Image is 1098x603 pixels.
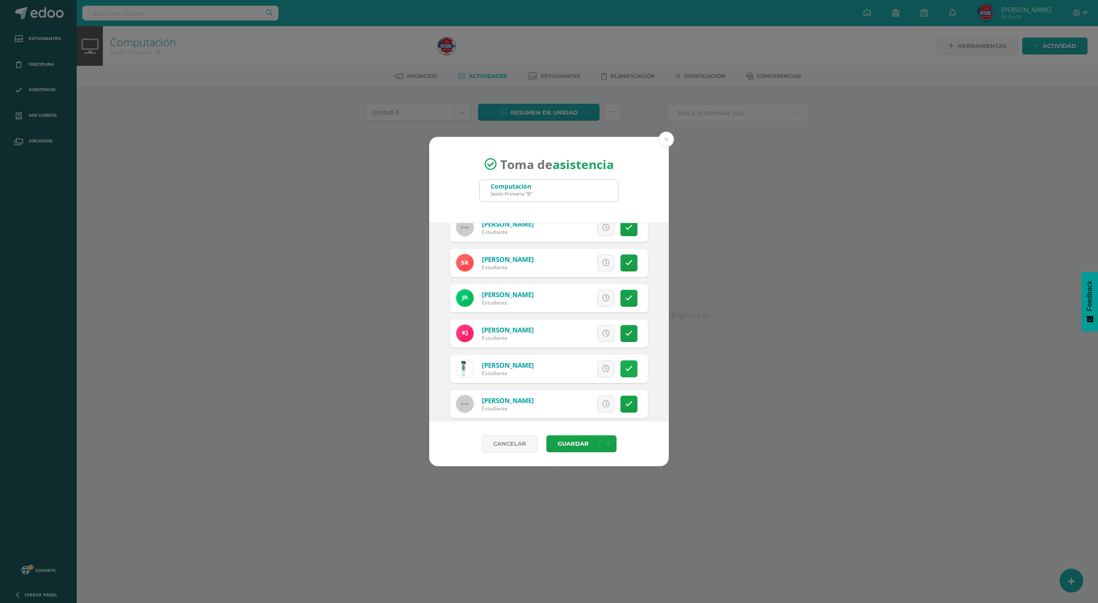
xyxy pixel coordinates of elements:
img: 60x60 [456,219,474,236]
div: Estudiante [482,299,534,306]
div: Sexto Primaria "B" [491,190,532,197]
div: Estudiante [482,405,534,412]
span: Feedback [1086,281,1094,311]
button: Feedback - Mostrar encuesta [1081,272,1098,331]
a: [PERSON_NAME] [482,220,534,228]
input: Busca un grado o sección aquí... [480,180,618,201]
span: Excusa [556,290,580,306]
div: Estudiante [482,334,534,342]
img: b37ee5ce82e190f264f70f7ef043c137.png [456,325,474,342]
span: Excusa [556,396,580,412]
div: Estudiante [482,228,534,236]
span: Excusa [556,255,580,271]
a: Cancelar [482,435,538,452]
a: [PERSON_NAME] [482,325,534,334]
button: Guardar [546,435,600,452]
strong: asistencia [552,156,614,173]
span: Excusa [556,325,580,342]
a: [PERSON_NAME] [482,396,534,405]
span: Toma de [500,156,614,173]
button: Close (Esc) [658,132,674,147]
span: Excusa [556,361,580,377]
div: Estudiante [482,369,534,377]
div: Estudiante [482,264,534,271]
a: [PERSON_NAME] [482,255,534,264]
img: b35eed4aa3be07098d53e86a6ca8a2ba.png [456,289,474,307]
img: aaa90a2d6483c8723fc6e7e5d1cc244f.png [456,254,474,271]
a: [PERSON_NAME] [482,361,534,369]
div: Computación [491,182,532,190]
img: 60x60 [456,395,474,413]
span: Excusa [556,220,580,236]
a: [PERSON_NAME] [482,290,534,299]
img: 4a78e1bd8bab09f5ba7afc7996e3e537.png [456,360,474,377]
